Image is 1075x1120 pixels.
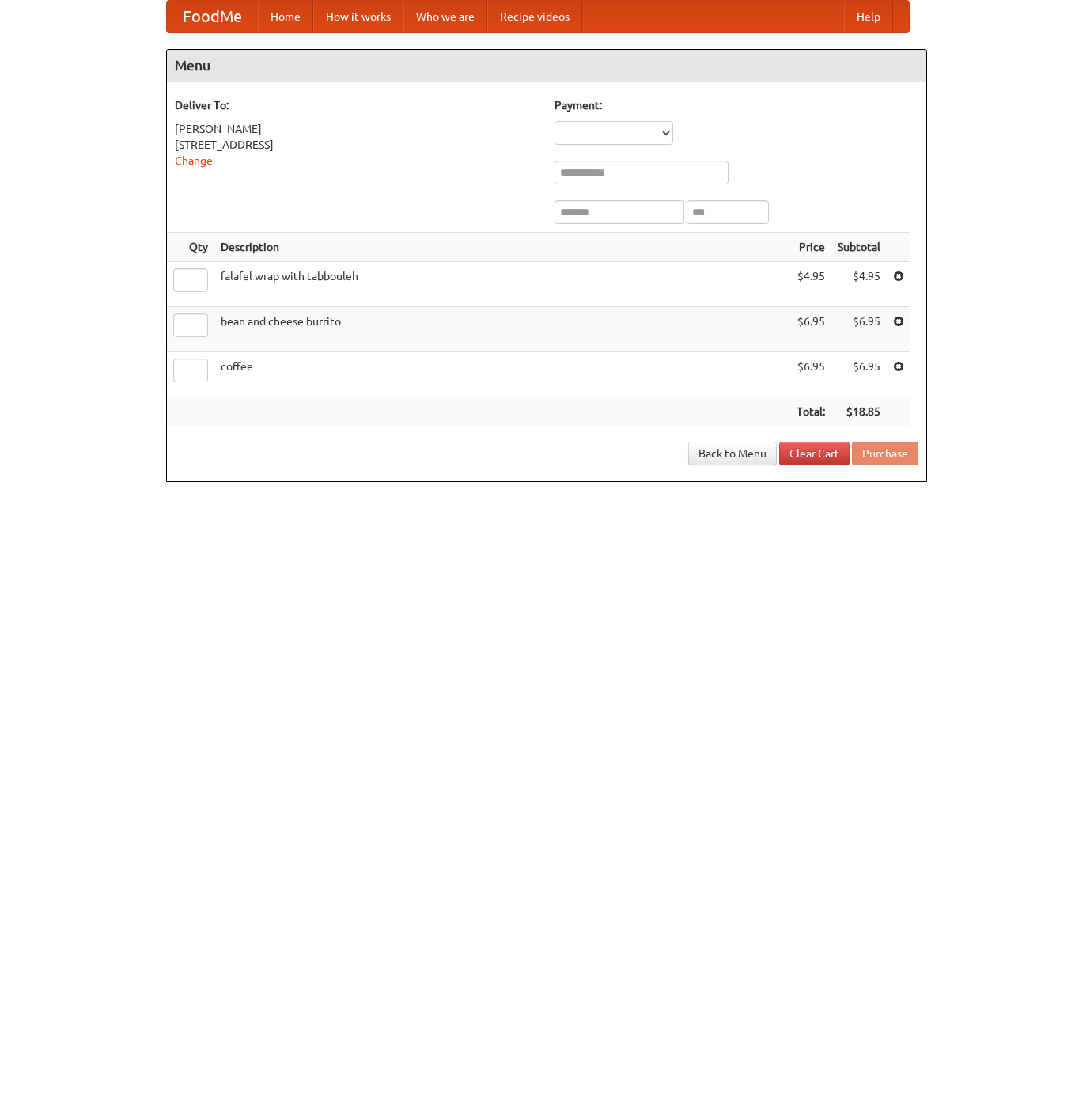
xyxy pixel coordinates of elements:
[214,233,790,262] th: Description
[831,397,887,427] th: $18.85
[175,137,539,153] div: [STREET_ADDRESS]
[779,442,850,465] a: Clear Cart
[167,1,258,32] a: FoodMe
[688,442,777,465] a: Back to Menu
[175,121,539,137] div: [PERSON_NAME]
[790,262,831,307] td: $4.95
[831,233,887,262] th: Subtotal
[214,307,790,352] td: bean and cheese burrito
[313,1,403,32] a: How it works
[790,397,831,427] th: Total:
[844,1,893,32] a: Help
[167,50,926,82] h4: Menu
[831,262,887,307] td: $4.95
[852,442,918,465] button: Purchase
[258,1,313,32] a: Home
[790,233,831,262] th: Price
[790,307,831,352] td: $6.95
[487,1,582,32] a: Recipe videos
[175,154,213,167] a: Change
[214,352,790,397] td: coffee
[790,352,831,397] td: $6.95
[555,97,918,113] h5: Payment:
[175,97,539,113] h5: Deliver To:
[831,307,887,352] td: $6.95
[831,352,887,397] td: $6.95
[214,262,790,307] td: falafel wrap with tabbouleh
[167,233,214,262] th: Qty
[403,1,487,32] a: Who we are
